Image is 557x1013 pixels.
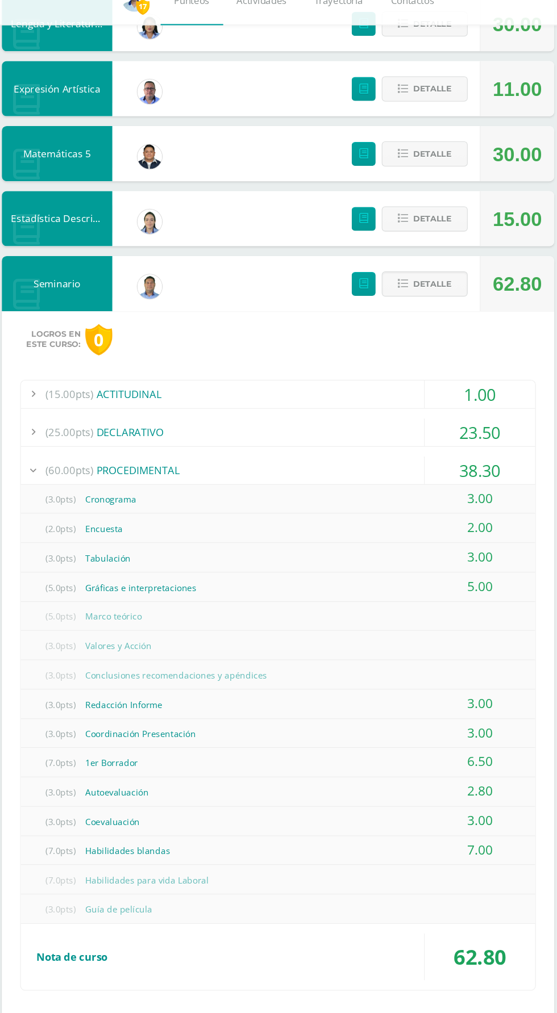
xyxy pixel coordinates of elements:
[477,294,523,345] div: 62.80
[55,722,100,748] span: (3.0pts)
[55,804,100,830] span: (3.0pts)
[55,831,100,856] span: (7.0pts)
[40,750,517,775] div: 1er Borrador
[40,614,517,639] div: Marco teórico
[40,885,517,911] div: Guía de película
[55,885,100,911] span: (3.0pts)
[40,408,517,434] div: ACTITUDINAL
[40,587,517,613] div: Gráficas e interpretaciones
[371,34,436,79] a: Contactos
[414,694,517,720] div: 3.00
[414,722,517,747] div: 3.00
[40,479,517,504] div: PROCEDIMENTAL
[40,858,517,884] div: Habilidades para vida Laboral
[414,408,517,434] div: 1.00
[40,722,517,748] div: Coordinación Presentación
[55,777,100,802] span: (3.0pts)
[40,533,517,558] div: Encuesta
[148,69,171,92] img: f902e38f6c2034015b0cb4cda7b0c891.png
[477,233,523,284] div: 15.00
[414,748,517,774] div: 6.50
[414,505,517,530] div: 3.00
[40,560,517,585] div: Tabulación
[55,858,100,884] span: (7.0pts)
[414,586,517,612] div: 5.00
[404,128,439,149] span: Detalle
[170,34,228,79] a: Punteos
[55,533,100,558] span: (2.0pts)
[134,44,157,67] img: 06c4c350a71096b837e7fba122916920.png
[23,293,125,344] div: Seminario
[55,614,100,639] span: (5.0pts)
[404,188,439,209] span: Detalle
[148,190,171,212] img: d947e860bee2cfd18864362c840b1d10.png
[55,668,100,694] span: (3.0pts)
[23,173,125,224] div: Matemáticas 5
[375,127,454,150] button: Detalle
[23,112,125,164] div: Expresión Artística
[414,920,517,964] div: 62.80
[228,34,300,79] a: Actividades
[300,34,371,79] a: Trayectoria
[40,641,517,667] div: Valores y Acción
[55,750,100,775] span: (7.0pts)
[375,307,454,330] button: Detalle
[487,6,510,28] img: 06c4c350a71096b837e7fba122916920.png
[414,776,517,801] div: 2.80
[40,696,517,721] div: Redacción Informe
[404,308,439,329] span: Detalle
[40,668,517,694] div: Conclusiones recomendaciones y apéndices
[23,233,125,284] div: Estadística Descriptiva
[312,51,358,62] span: Trayectoria
[40,505,517,531] div: Cronograma
[55,505,100,531] span: (3.0pts)
[63,408,107,434] span: (15.00pts)
[477,173,523,224] div: 30.00
[63,479,107,504] span: (60.00pts)
[421,12,468,23] span: HORARIO
[414,479,517,504] div: 38.30
[40,443,517,469] div: DECLARATIVO
[45,361,95,379] span: Logros en este curso:
[55,935,120,948] span: Nota de curso
[414,803,517,828] div: 3.00
[147,55,160,69] span: 17
[240,51,286,62] span: Actividades
[375,247,454,270] button: Detalle
[40,804,517,830] div: Coevaluación
[63,443,107,469] span: (25.00pts)
[477,113,523,164] div: 11.00
[40,777,517,802] div: Autoevaluación
[414,531,517,557] div: 2.00
[375,187,454,210] button: Detalle
[100,356,125,385] div: 0
[55,641,100,667] span: (3.0pts)
[404,248,439,269] span: Detalle
[414,443,517,469] div: 23.50
[182,51,215,62] span: Punteos
[55,696,100,721] span: (3.0pts)
[55,560,100,585] span: (3.0pts)
[148,250,171,273] img: 564a5008c949b7a933dbd60b14cd9c11.png
[414,559,517,584] div: 3.00
[40,831,517,856] div: Habilidades blandas
[148,310,171,333] img: 7d6a89eaefe303c7f494a11f338f7e72.png
[148,129,171,152] img: 13b0349025a0e0de4e66ee4ed905f431.png
[414,830,517,856] div: 7.00
[383,51,423,62] span: Contactos
[55,587,100,613] span: (5.0pts)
